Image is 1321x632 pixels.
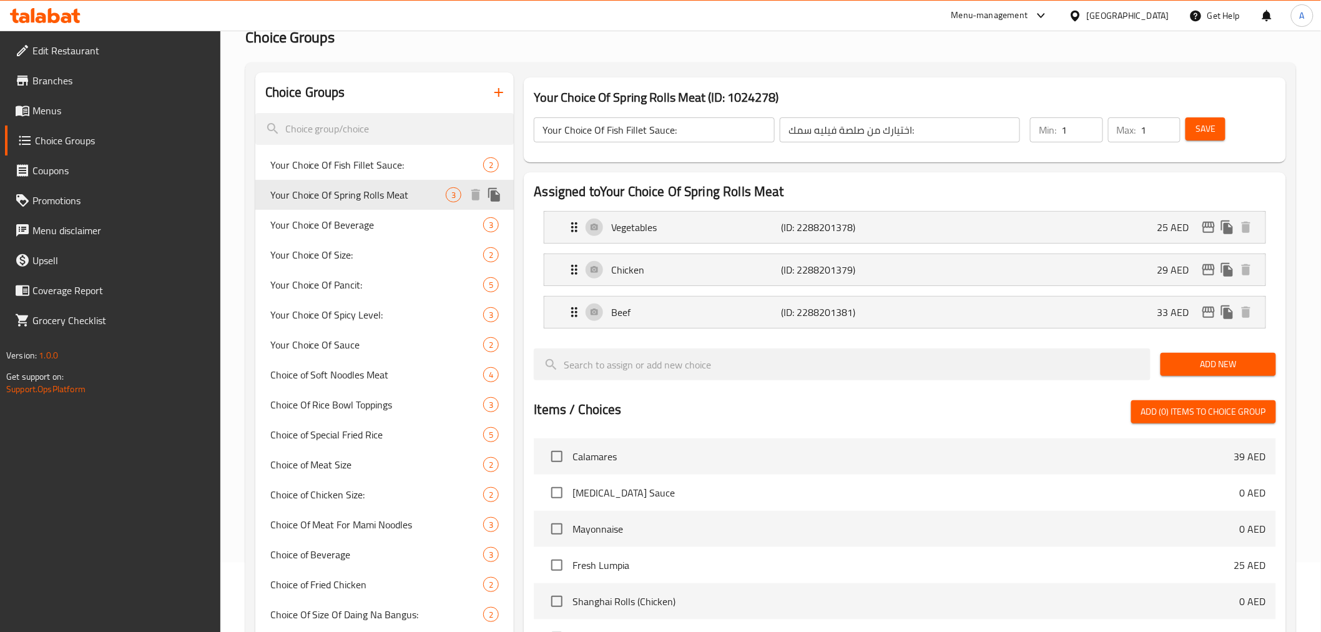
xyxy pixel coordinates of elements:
[1157,305,1199,320] p: 33 AED
[611,305,781,320] p: Beef
[484,399,498,411] span: 3
[484,159,498,171] span: 2
[270,337,484,352] span: Your Choice Of Sauce
[483,607,499,622] div: Choices
[32,193,210,208] span: Promotions
[1131,400,1276,423] button: Add (0) items to choice group
[484,609,498,621] span: 2
[5,275,220,305] a: Coverage Report
[1218,303,1237,322] button: duplicate
[255,270,514,300] div: Your Choice Of Pancit:5
[32,253,210,268] span: Upsell
[1087,9,1169,22] div: [GEOGRAPHIC_DATA]
[484,369,498,381] span: 4
[446,187,461,202] div: Choices
[255,510,514,540] div: Choice Of Meat For Mami Noodles3
[611,262,781,277] p: Chicken
[544,443,570,470] span: Select choice
[5,156,220,185] a: Coupons
[483,577,499,592] div: Choices
[1240,594,1266,609] p: 0 AED
[1199,218,1218,237] button: edit
[483,307,499,322] div: Choices
[32,223,210,238] span: Menu disclaimer
[483,277,499,292] div: Choices
[5,36,220,66] a: Edit Restaurant
[245,23,335,51] span: Choice Groups
[1218,260,1237,279] button: duplicate
[484,219,498,231] span: 3
[270,517,484,532] span: Choice Of Meat For Mami Noodles
[782,305,895,320] p: (ID: 2288201381)
[483,367,499,382] div: Choices
[270,547,484,562] span: Choice of Beverage
[544,297,1265,328] div: Expand
[484,519,498,531] span: 3
[255,113,514,145] input: search
[534,87,1275,107] h3: Your Choice Of Spring Rolls Meat (ID: 1024278)
[484,579,498,591] span: 2
[265,83,345,102] h2: Choice Groups
[1141,404,1266,420] span: Add (0) items to choice group
[5,66,220,96] a: Branches
[270,457,484,472] span: Choice of Meat Size
[5,126,220,156] a: Choice Groups
[1039,122,1056,137] p: Min:
[32,43,210,58] span: Edit Restaurant
[1161,353,1276,376] button: Add New
[5,215,220,245] a: Menu disclaimer
[32,283,210,298] span: Coverage Report
[1237,260,1255,279] button: delete
[270,277,484,292] span: Your Choice Of Pancit:
[270,607,484,622] span: Choice Of Size Of Daing Na Bangus:
[484,489,498,501] span: 2
[1199,303,1218,322] button: edit
[1240,485,1266,500] p: 0 AED
[483,157,499,172] div: Choices
[32,103,210,118] span: Menus
[1300,9,1305,22] span: A
[255,420,514,450] div: Choice of Special Fried Rice5
[544,516,570,542] span: Select choice
[270,187,446,202] span: Your Choice Of Spring Rolls Meat
[534,348,1151,380] input: search
[483,397,499,412] div: Choices
[1199,260,1218,279] button: edit
[32,163,210,178] span: Coupons
[5,185,220,215] a: Promotions
[35,133,210,148] span: Choice Groups
[270,247,484,262] span: Your Choice Of Size:
[6,368,64,385] span: Get support on:
[782,262,895,277] p: (ID: 2288201379)
[1240,521,1266,536] p: 0 AED
[255,240,514,270] div: Your Choice Of Size:2
[255,480,514,510] div: Choice of Chicken Size:2
[6,381,86,397] a: Support.OpsPlatform
[483,547,499,562] div: Choices
[1117,122,1136,137] p: Max:
[544,212,1265,243] div: Expand
[5,305,220,335] a: Grocery Checklist
[951,8,1028,23] div: Menu-management
[255,540,514,570] div: Choice of Beverage3
[270,217,484,232] span: Your Choice Of Beverage
[483,427,499,442] div: Choices
[255,570,514,600] div: Choice of Fried Chicken2
[270,427,484,442] span: Choice of Special Fried Rice
[1237,303,1255,322] button: delete
[270,157,484,172] span: Your Choice Of Fish Fillet Sauce:
[534,400,621,419] h2: Items / Choices
[572,485,1239,500] span: [MEDICAL_DATA] Sauce
[255,390,514,420] div: Choice Of Rice Bowl Toppings3
[5,96,220,126] a: Menus
[1171,357,1266,372] span: Add New
[484,429,498,441] span: 5
[270,487,484,502] span: Choice of Chicken Size:
[483,247,499,262] div: Choices
[485,185,504,204] button: duplicate
[572,558,1234,573] span: Fresh Lumpia
[255,180,514,210] div: Your Choice Of Spring Rolls Meat3deleteduplicate
[270,397,484,412] span: Choice Of Rice Bowl Toppings
[572,521,1239,536] span: Mayonnaise
[39,347,58,363] span: 1.0.0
